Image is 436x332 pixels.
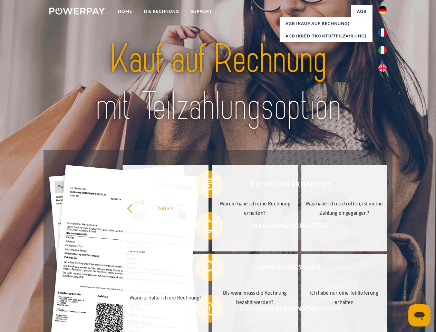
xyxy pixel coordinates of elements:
div: zurück [127,203,204,213]
iframe: Schaltfläche zum Öffnen des Messaging-Fensters [408,304,430,326]
div: Was habe ich noch offen, ist meine Zahlung eingegangen? [306,199,383,218]
img: title-powerpay_de.svg [66,33,370,132]
img: fr [378,28,387,37]
a: Home [112,5,138,18]
a: DIE RECHNUNG [138,5,185,18]
a: AGB (Kreditkonto/Teilzahlung) [280,30,372,42]
img: en [378,64,387,72]
a: SUPPORT [185,5,218,18]
div: Ich habe nur eine Teillieferung erhalten [306,288,383,307]
div: Wann erhalte ich die Rechnung? [127,293,204,302]
img: de [378,6,387,14]
div: Bis wann muss die Rechnung bezahlt werden? [216,288,294,307]
img: logo-powerpay-white.svg [49,8,105,15]
a: AGB (Kauf auf Rechnung) [280,17,372,30]
img: it [378,46,387,54]
a: agb [351,5,372,18]
a: Was habe ich noch offen, ist meine Zahlung eingegangen? [301,165,387,251]
div: Warum habe ich eine Rechnung erhalten? [216,199,294,218]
